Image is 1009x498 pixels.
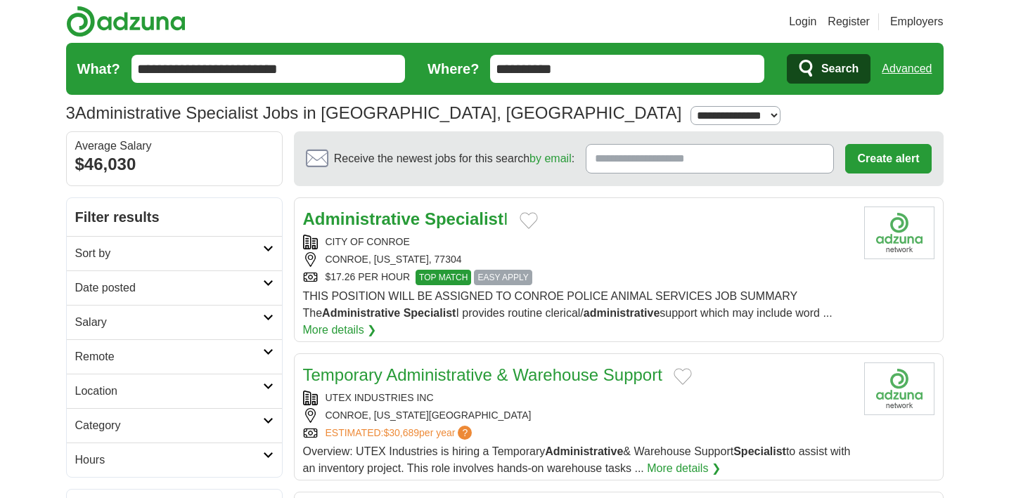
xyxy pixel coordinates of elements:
strong: administrative [584,307,660,319]
button: Search [787,54,870,84]
span: TOP MATCH [416,270,471,285]
h2: Hours [75,452,263,468]
h2: Salary [75,314,263,331]
h2: Location [75,383,263,400]
div: CONROE, [US_STATE], 77304 [303,252,853,267]
a: Remote [67,339,282,374]
button: Add to favorite jobs [674,368,692,385]
h2: Remote [75,348,263,365]
strong: Administrative [303,209,420,228]
h2: Sort by [75,245,263,262]
img: Adzuna logo [66,6,186,37]
a: ESTIMATED:$30,689per year? [326,426,475,440]
span: $30,689 [383,427,419,438]
span: 3 [66,100,75,126]
div: UTEX INDUSTRIES INC [303,391,853,405]
a: Category [67,408,282,443]
a: Administrative SpecialistI [303,209,508,228]
a: Advanced [882,55,932,83]
span: Overview: UTEX Industries is hiring a Temporary & Warehouse Support to assist with an inventory p... [303,445,851,474]
a: Employers [890,13,944,30]
a: Salary [67,305,282,339]
div: $46,030 [75,152,274,177]
span: Receive the newest jobs for this search : [334,150,574,167]
a: Hours [67,443,282,477]
img: Company logo [864,362,934,415]
button: Create alert [845,144,931,173]
a: Register [828,13,870,30]
label: What? [77,58,120,79]
div: CITY OF CONROE [303,235,853,249]
a: Login [789,13,816,30]
strong: Specialist [425,209,503,228]
span: EASY APPLY [474,270,532,285]
div: Average Salary [75,140,274,152]
div: $17.26 PER HOUR [303,270,853,285]
h2: Category [75,417,263,434]
strong: Administrative [322,307,400,319]
a: Location [67,374,282,408]
a: More details ❯ [647,460,721,477]
h1: Administrative Specialist Jobs in [GEOGRAPHIC_DATA], [GEOGRAPHIC_DATA] [66,103,682,122]
h2: Date posted [75,280,263,296]
a: More details ❯ [303,322,377,339]
a: Date posted [67,270,282,305]
span: THIS POSITION WILL BE ASSIGNED TO CONROE POLICE ANIMAL SERVICES JOB SUMMARY The I provides routin... [303,290,833,319]
span: ? [458,426,472,440]
strong: Administrative [545,445,623,457]
label: Where? [428,58,479,79]
img: Company logo [864,207,934,259]
h2: Filter results [67,198,282,236]
div: CONROE, [US_STATE][GEOGRAPHIC_DATA] [303,408,853,423]
span: Search [821,55,859,83]
strong: Specialist [733,445,786,457]
a: by email [529,152,572,164]
button: Add to favorite jobs [520,212,538,229]
a: Temporary Administrative & Warehouse Support [303,365,662,384]
strong: Specialist [404,307,456,319]
a: Sort by [67,236,282,270]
